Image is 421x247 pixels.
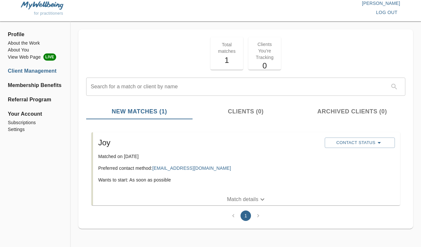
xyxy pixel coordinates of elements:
[8,81,62,89] a: Membership Benefits
[98,138,320,148] h5: Joy
[303,107,401,116] span: Archived Clients (0)
[8,47,62,53] a: About You
[325,138,395,148] button: Contact Status
[376,8,398,17] span: log out
[93,194,400,205] button: Match details
[214,41,239,54] p: Total matches
[21,1,63,9] img: MyWellbeing
[227,196,258,203] p: Match details
[98,165,320,171] p: Preferred contact method:
[43,53,56,61] span: LIVE
[8,67,62,75] a: Client Management
[8,31,62,38] span: Profile
[8,110,62,118] span: Your Account
[252,61,277,71] h5: 0
[34,11,63,16] span: for practitioners
[98,153,320,160] p: Matched on [DATE]
[8,119,62,126] a: Subscriptions
[196,107,295,116] span: Clients (0)
[227,211,264,221] nav: pagination navigation
[8,126,62,133] a: Settings
[373,7,400,19] button: log out
[8,53,62,61] a: View Web PageLIVE
[214,55,239,65] h5: 1
[8,40,62,47] a: About the Work
[8,96,62,104] a: Referral Program
[8,53,62,61] li: View Web Page
[90,107,189,116] span: New Matches (1)
[328,139,392,147] span: Contact Status
[98,177,320,183] p: Wants to start: As soon as possible
[241,211,251,221] button: page 1
[152,166,231,171] a: [EMAIL_ADDRESS][DOMAIN_NAME]
[252,41,277,61] p: Clients You're Tracking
